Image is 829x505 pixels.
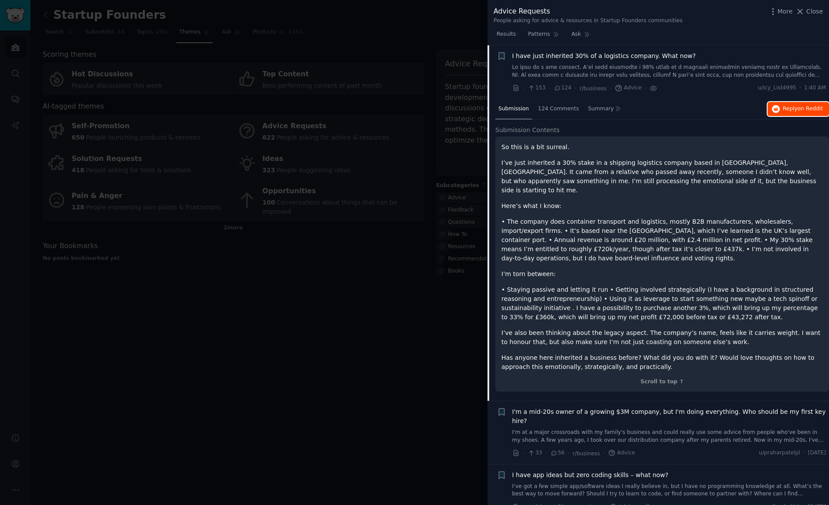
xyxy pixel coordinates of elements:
[603,449,605,458] span: ·
[610,84,612,93] span: ·
[523,449,524,458] span: ·
[497,31,516,38] span: Results
[550,449,565,457] span: 56
[645,84,646,93] span: ·
[501,158,823,195] p: I’ve just inherited a 30% stake in a shipping logistics company based in [GEOGRAPHIC_DATA], [GEOG...
[494,27,519,45] a: Results
[608,449,635,457] span: Advice
[501,285,823,322] p: • Staying passive and letting it run • Getting involved strategically (I have a background in str...
[523,84,524,93] span: ·
[512,51,696,61] a: I have just inherited 30% of a logistics company. What now?
[501,328,823,347] p: I’ve also been thinking about the legacy aspect. The company’s name, feels like it carries weight...
[568,27,593,45] a: Ask
[768,7,793,16] button: More
[808,449,826,457] span: [DATE]
[528,31,550,38] span: Patterns
[501,217,823,263] p: • The company does container transport and logistics, mostly B2B manufacturers, wholesalers, impo...
[615,84,642,92] span: Advice
[501,201,823,211] p: Here’s what I know:
[554,84,572,92] span: 124
[548,84,550,93] span: ·
[778,7,793,16] span: More
[528,84,545,92] span: 153
[759,449,800,457] span: u/praharpatelpl
[798,106,823,112] span: on Reddit
[501,353,823,372] p: Has anyone here inherited a business before? What did you do with it? Would love thoughts on how ...
[494,17,683,25] div: People asking for advice & resources in Startup Founders communities
[501,378,823,386] div: Scroll to top ↑
[494,6,683,17] div: Advice Requests
[525,27,562,45] a: Patterns
[512,64,826,79] a: Lo ipsu do s ame consect. A’el sedd eiusmodte i 98% utlab et d magnaali enimadmin veniamq nostr e...
[501,143,823,152] p: So this is a bit surreal.
[799,84,801,92] span: ·
[795,7,823,16] button: Close
[512,471,669,480] a: I have app ideas but zero coding skills – what now?
[501,270,823,279] p: I’m torn between:
[512,429,826,444] a: I'm at a major crossroads with my family's business and could really use some advice from people ...
[575,84,576,93] span: ·
[568,449,569,458] span: ·
[579,85,607,92] span: r/business
[783,105,823,113] span: Reply
[573,450,600,457] span: r/business
[495,126,560,135] span: Submission Contents
[804,84,826,92] span: 1:40 AM
[512,483,826,498] a: I’ve got a few simple app/software ideas I really believe in, but I have no programming knowledge...
[545,449,547,458] span: ·
[538,105,579,113] span: 124 Comments
[803,449,805,457] span: ·
[512,407,826,426] a: I'm a mid-20s owner of a growing $3M company, but I'm doing everything. Who should be my first ke...
[528,449,542,457] span: 33
[498,105,529,113] span: Submission
[588,105,614,113] span: Summary
[572,31,581,38] span: Ask
[758,84,796,92] span: u/Icy_List4995
[768,102,829,116] button: Replyon Reddit
[806,7,823,16] span: Close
